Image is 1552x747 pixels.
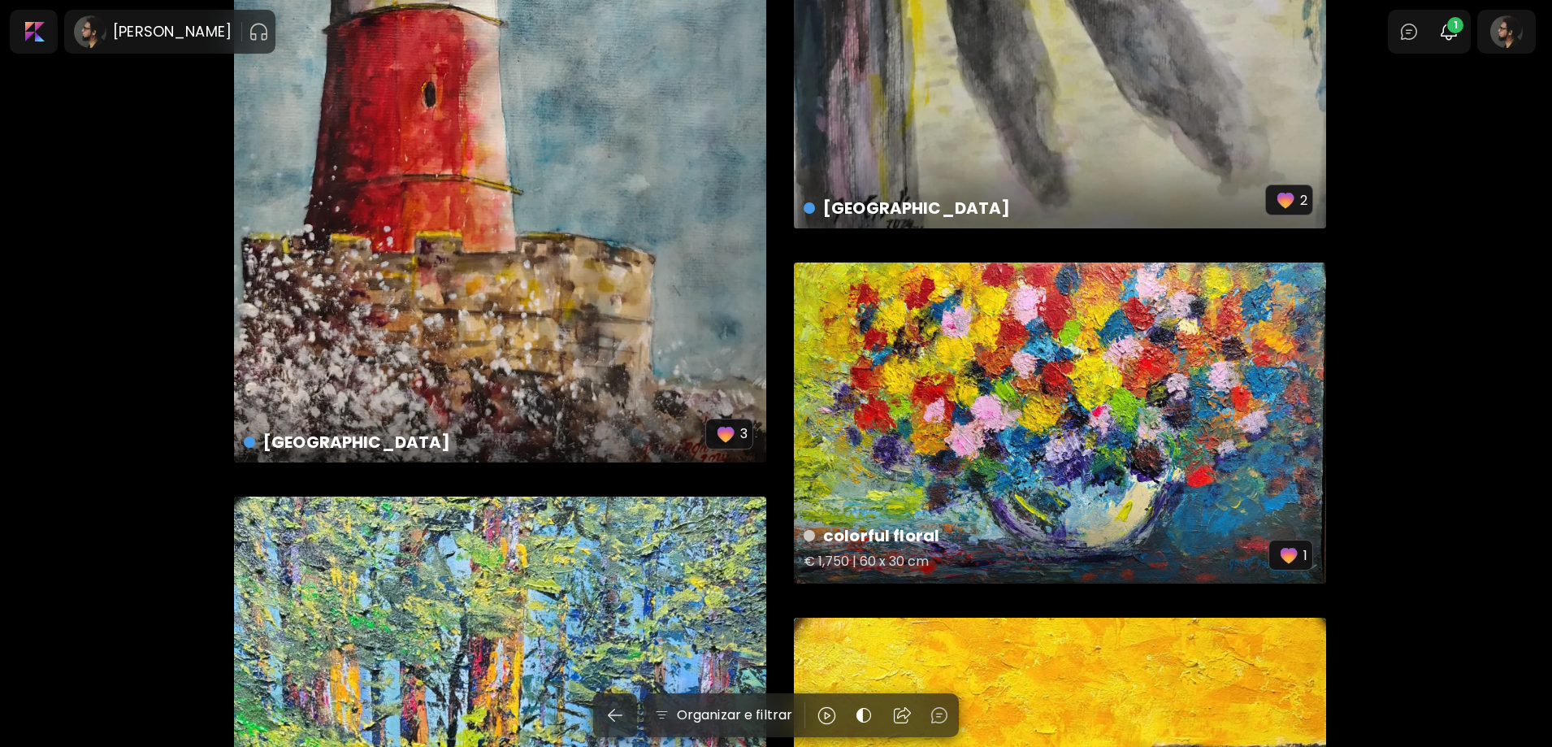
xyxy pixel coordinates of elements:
button: back [593,693,637,737]
h4: [GEOGRAPHIC_DATA] [804,196,1265,220]
h6: [PERSON_NAME] [113,22,232,41]
p: 3 [740,423,748,444]
span: 1 [1447,17,1463,33]
h5: € 1,750 | 60 x 30 cm [804,548,1268,580]
button: favorites3 [705,419,753,450]
button: pauseOutline IconGradient Icon [249,19,269,45]
h4: colorful floral [804,523,1268,548]
img: favorites [714,423,737,445]
button: favorites1 [1268,540,1313,571]
p: 1 [1303,545,1307,566]
button: bellIcon1 [1435,18,1463,46]
img: bellIcon [1439,22,1459,41]
img: chatIcon [1399,22,1419,41]
img: favorites [1277,544,1300,567]
h6: Organizar e filtrar [677,706,792,725]
button: favorites2 [1265,185,1313,215]
h4: [GEOGRAPHIC_DATA] [244,430,705,454]
img: chatIcon [930,706,949,725]
img: favorites [1274,189,1297,211]
a: back [593,693,644,737]
a: colorful floral€ 1,750 | 60 x 30 cmfavorites1https://cdn.kaleido.art/CDN/Artwork/173093/Primary/m... [794,263,1326,584]
p: 2 [1300,190,1307,211]
img: back [605,706,625,725]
